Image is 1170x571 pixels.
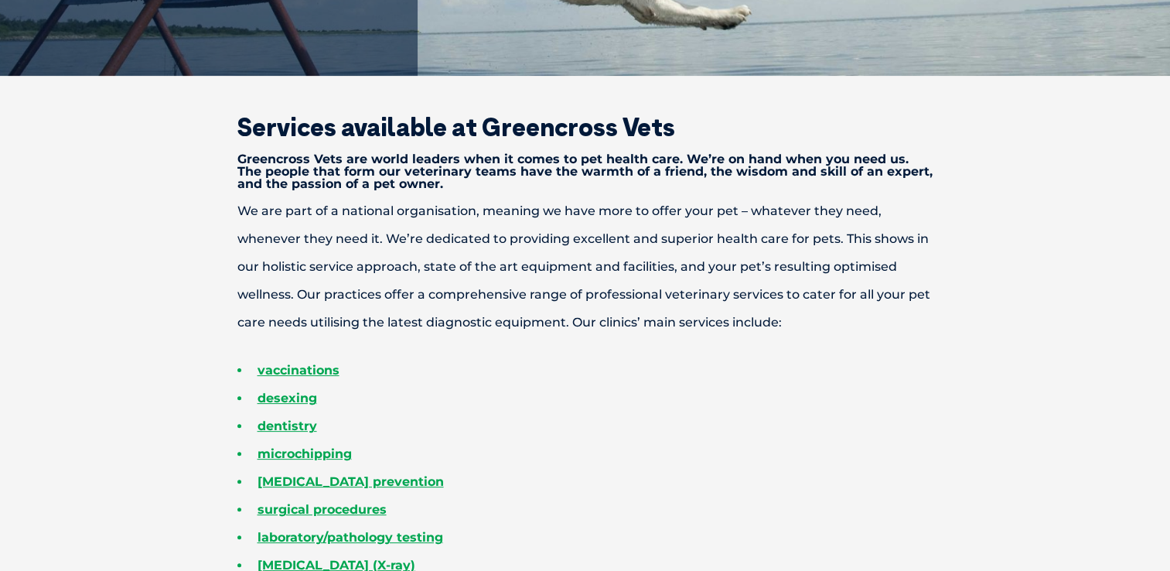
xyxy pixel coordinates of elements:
[258,474,444,489] a: [MEDICAL_DATA] prevention
[258,530,443,545] a: laboratory/pathology testing
[258,446,352,461] a: microchipping
[183,197,988,337] p: We are part of a national organisation, meaning we have more to offer your pet – whatever they ne...
[258,363,339,378] a: vaccinations
[258,419,317,433] a: dentistry
[237,152,933,191] strong: Greencross Vets are world leaders when it comes to pet health care. We’re on hand when you need u...
[183,115,988,139] h2: Services available at Greencross Vets
[258,391,317,405] a: desexing
[258,502,387,517] a: surgical procedures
